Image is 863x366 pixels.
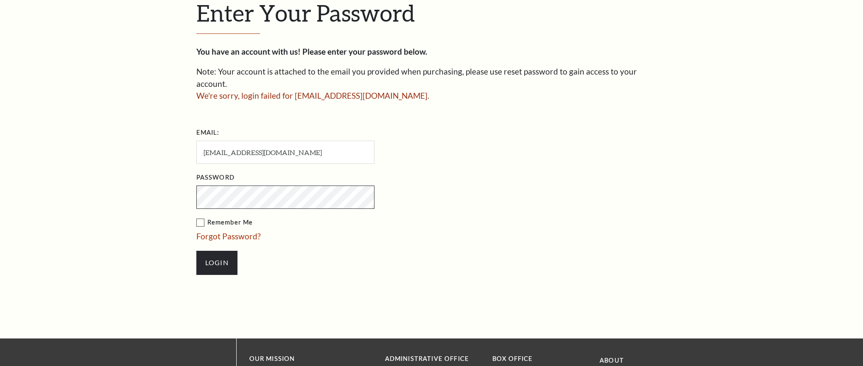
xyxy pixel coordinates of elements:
[196,128,220,138] label: Email:
[196,231,261,241] a: Forgot Password?
[196,141,374,164] input: Required
[385,354,480,364] p: Administrative Office
[196,47,301,56] strong: You have an account with us!
[196,91,429,100] span: We're sorry, login failed for [EMAIL_ADDRESS][DOMAIN_NAME].
[249,354,355,364] p: OUR MISSION
[492,354,587,364] p: BOX OFFICE
[196,217,459,228] label: Remember Me
[196,172,235,183] label: Password
[196,66,667,90] p: Note: Your account is attached to the email you provided when purchasing, please use reset passwo...
[302,47,427,56] strong: Please enter your password below.
[196,251,237,274] input: Login
[600,357,624,364] a: About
